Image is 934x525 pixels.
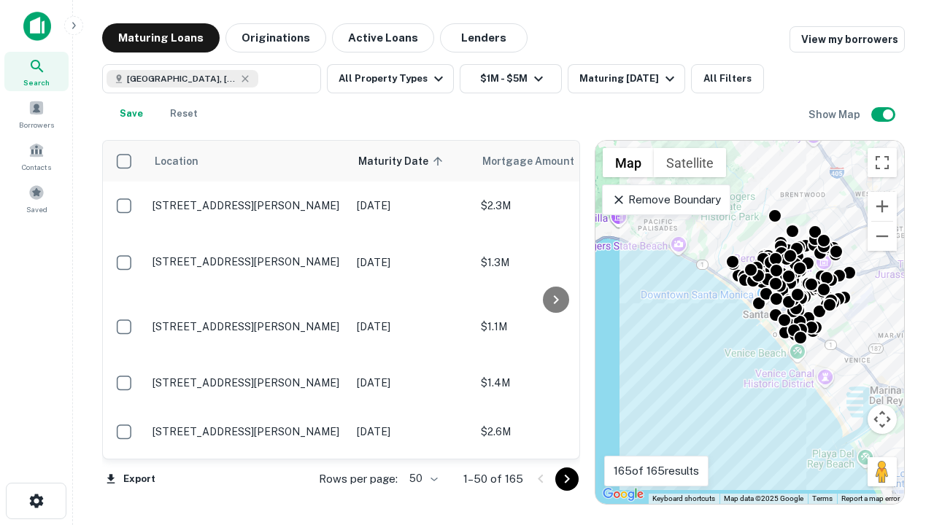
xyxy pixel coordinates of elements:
a: Contacts [4,136,69,176]
button: Show satellite imagery [654,148,726,177]
a: Open this area in Google Maps (opens a new window) [599,485,647,504]
button: Active Loans [332,23,434,52]
p: [STREET_ADDRESS][PERSON_NAME] [153,425,342,438]
span: Mortgage Amount [482,152,593,170]
span: Borrowers [19,119,54,131]
button: Map camera controls [868,405,897,434]
span: Search [23,77,50,88]
button: Zoom in [868,192,897,221]
p: [DATE] [357,424,466,440]
p: $2.6M [481,424,627,440]
span: Contacts [22,161,51,173]
button: Lenders [440,23,528,52]
p: [DATE] [357,254,466,271]
p: 1–50 of 165 [463,470,523,488]
p: Rows per page: [319,470,398,488]
img: Google [599,485,647,504]
p: $1.1M [481,319,627,335]
span: Saved [26,203,47,215]
span: Maturity Date [358,152,447,170]
button: Zoom out [868,222,897,251]
th: Location [145,141,350,182]
p: $1.4M [481,375,627,391]
h6: Show Map [808,106,862,122]
p: [DATE] [357,375,466,391]
p: [DATE] [357,319,466,335]
button: Export [102,468,159,490]
p: [STREET_ADDRESS][PERSON_NAME] [153,376,342,389]
p: 165 of 165 results [614,462,699,480]
div: 0 0 [595,141,904,504]
p: [STREET_ADDRESS][PERSON_NAME] [153,199,342,212]
button: Show street map [603,148,654,177]
button: $1M - $5M [460,64,562,93]
button: Toggle fullscreen view [868,148,897,177]
a: Borrowers [4,94,69,133]
button: Originations [225,23,326,52]
img: capitalize-icon.png [23,12,51,41]
button: Keyboard shortcuts [652,494,715,504]
button: Maturing Loans [102,23,220,52]
button: Maturing [DATE] [568,64,685,93]
a: Saved [4,179,69,218]
button: Reset [161,99,207,128]
p: [DATE] [357,198,466,214]
p: Remove Boundary [611,191,720,209]
p: [STREET_ADDRESS][PERSON_NAME] [153,320,342,333]
span: Location [154,152,198,170]
p: $2.3M [481,198,627,214]
div: 50 [404,468,440,489]
button: All Property Types [327,64,454,93]
div: Maturing [DATE] [579,70,679,87]
button: Save your search to get updates of matches that match your search criteria. [108,99,155,128]
a: Terms [812,494,833,502]
button: All Filters [691,64,764,93]
th: Mortgage Amount [474,141,634,182]
a: View my borrowers [790,26,905,52]
iframe: Chat Widget [861,408,934,478]
p: [STREET_ADDRESS][PERSON_NAME] [153,255,342,268]
a: Search [4,52,69,91]
span: [GEOGRAPHIC_DATA], [GEOGRAPHIC_DATA], [GEOGRAPHIC_DATA] [127,72,236,85]
th: Maturity Date [350,141,474,182]
p: $1.3M [481,254,627,271]
span: Map data ©2025 Google [724,494,803,502]
button: Go to next page [555,467,579,491]
a: Report a map error [841,494,900,502]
